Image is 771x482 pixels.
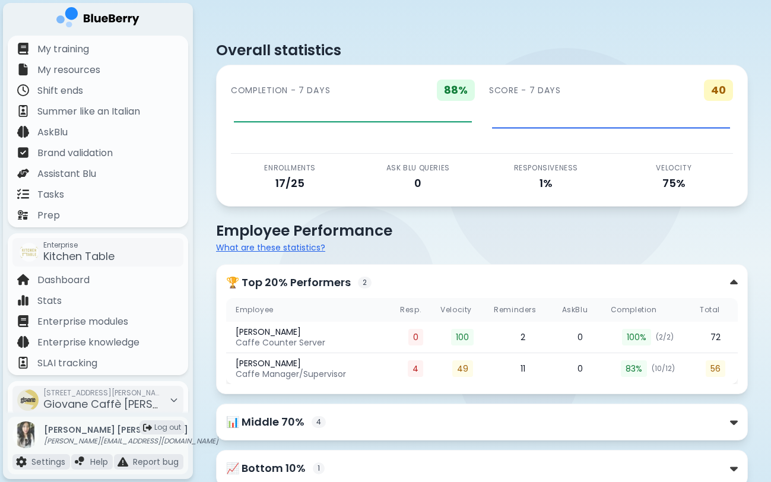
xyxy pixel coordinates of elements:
[452,360,473,377] span: 49
[17,357,29,369] img: file icon
[216,242,325,253] button: What are these statistics?
[231,163,350,173] div: Enrollments
[622,329,651,345] span: 100 %
[37,63,100,77] p: My resources
[17,43,29,55] img: file icon
[37,356,97,370] p: SLAI tracking
[37,42,89,56] p: My training
[236,337,386,348] div: Caffe Counter Server
[557,353,604,385] td: 0
[44,436,218,446] p: [PERSON_NAME][EMAIL_ADDRESS][DOMAIN_NAME]
[226,460,306,477] p: 📈 Bottom 10%
[133,456,179,467] p: Report bug
[358,277,372,288] span: 2
[312,416,326,428] span: 4
[489,353,557,385] td: 11
[17,209,29,221] img: file icon
[56,7,139,31] img: company logo
[37,335,139,350] p: Enterprise knowledge
[621,360,647,377] span: 83 %
[359,163,478,173] div: Ask Blu Queries
[437,80,475,101] div: 88 %
[17,167,29,179] img: file icon
[436,298,489,322] th: Velocity
[216,40,748,60] p: Overall statistics
[236,358,301,369] span: [PERSON_NAME]
[43,388,162,398] span: [STREET_ADDRESS][PERSON_NAME]
[37,188,64,202] p: Tasks
[37,84,83,98] p: Shift ends
[487,175,605,192] div: 1%
[730,462,738,475] img: down chevron
[37,315,128,329] p: Enterprise modules
[730,277,738,289] img: down chevron
[226,298,395,322] th: Employee
[37,104,140,119] p: Summer like an Italian
[704,80,733,101] div: 40
[17,105,29,117] img: file icon
[37,146,113,160] p: Brand validation
[706,329,725,345] span: 72
[17,294,29,306] img: file icon
[17,64,29,75] img: file icon
[236,369,386,379] div: Caffe Manager/Supervisor
[313,462,325,474] span: 1
[143,423,152,432] img: logout
[395,298,436,322] th: Resp.
[236,326,301,337] span: [PERSON_NAME]
[557,298,604,322] th: AskBlu
[37,125,68,139] p: AskBlu
[706,360,725,377] span: 56
[43,240,115,250] span: Enterprise
[118,456,128,467] img: file icon
[17,84,29,96] img: file icon
[615,163,734,173] div: Velocity
[615,175,734,192] div: 75%
[44,424,218,435] p: [PERSON_NAME] [PERSON_NAME]
[37,208,60,223] p: Prep
[226,274,351,291] p: 🏆 Top 20% Performers
[231,85,330,96] h4: Completion - 7 Days
[16,456,27,467] img: file icon
[489,322,557,353] td: 2
[604,298,693,322] th: Completion
[37,273,90,287] p: Dashboard
[359,175,478,192] div: 0
[226,414,304,430] p: 📊 Middle 70%
[17,126,29,138] img: file icon
[231,175,350,192] div: 17 / 25
[31,456,65,467] p: Settings
[12,421,39,448] img: profile photo
[75,456,85,467] img: file icon
[43,249,115,264] span: Kitchen Table
[154,423,181,432] span: Log out
[90,456,108,467] p: Help
[43,397,210,411] span: Giovane Caffè [PERSON_NAME]
[17,274,29,286] img: file icon
[487,163,605,173] div: Responsiveness
[20,243,39,262] img: company thumbnail
[656,332,674,342] div: ( 2 / 2 )
[17,147,29,158] img: file icon
[216,221,392,240] p: Employee Performance
[17,336,29,348] img: file icon
[408,360,423,377] span: 4
[489,298,557,322] th: Reminders
[37,167,96,181] p: Assistant Blu
[652,364,675,373] div: ( 10 / 12 )
[693,298,738,322] th: Total
[408,329,423,345] span: 0
[17,389,39,411] img: company thumbnail
[489,85,561,96] h4: Score - 7 Days
[557,322,604,353] td: 0
[37,294,62,308] p: Stats
[17,188,29,200] img: file icon
[17,315,29,327] img: file icon
[730,416,738,429] img: down chevron
[451,329,474,345] span: 100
